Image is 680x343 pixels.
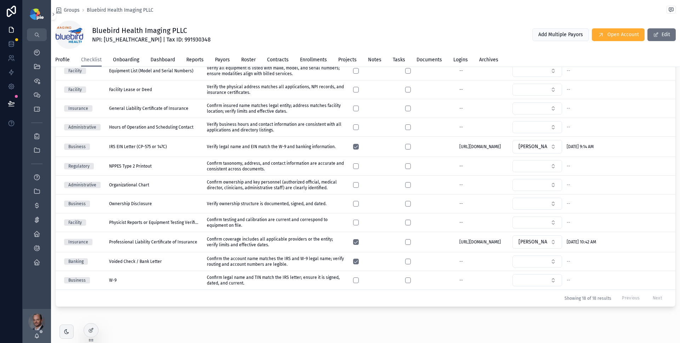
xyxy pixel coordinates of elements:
div: -- [459,182,463,188]
span: [PERSON_NAME] [518,238,548,246]
span: Confirm testing and calibration are current and correspond to equipment on file. [207,217,344,228]
span: IRS EIN Letter (CP-575 or 147C) [109,144,167,150]
img: App logo [30,9,44,20]
a: Checklist [81,54,102,67]
span: Payors [215,56,230,63]
a: Reports [186,54,204,68]
span: [DATE] 9:14 AM [567,144,594,150]
div: -- [459,87,463,92]
div: Business [68,144,86,150]
span: Voided Check / Bank Letter [109,259,162,264]
a: Payors [215,54,230,68]
button: Select Button [512,102,562,114]
span: Facility Lease or Deed [109,87,152,92]
button: Add Multiple Payors [532,28,589,41]
span: Profile [55,56,70,63]
span: Confirm legal name and TIN match the IRS letter; ensure it is signed, dated, and current. [207,275,344,286]
a: Contracts [267,54,289,68]
div: Administrative [68,182,96,188]
span: Checklist [81,56,102,63]
div: Business [68,201,86,207]
span: Bluebird Health Imaging PLLC [87,7,153,14]
span: Confirm ownership and key personnel (authorized official, medical director, clinicians, administr... [207,179,344,191]
button: Edit [647,28,676,41]
span: -- [567,106,570,111]
span: Open Account [607,31,639,38]
span: Ownership Disclosure [109,201,152,207]
span: [URL][DOMAIN_NAME] [459,239,501,245]
button: Select Button [512,160,562,172]
span: [URL][DOMAIN_NAME] [459,144,501,150]
a: Groups [55,7,80,14]
span: Dashboard [151,56,175,63]
div: -- [459,277,463,283]
div: Administrative [68,124,96,130]
div: Facility [68,86,82,93]
span: Verify business hours and contact information are consistent with all applications and directory ... [207,122,344,133]
span: NPI: [US_HEALTHCARE_NPI] | Tax ID: 991930348 [92,35,211,44]
span: -- [567,124,570,130]
span: NPPES Type 2 Printout [109,163,152,169]
span: [DATE] 10:42 AM [567,239,596,245]
span: Notes [368,56,381,63]
a: Notes [368,54,381,68]
button: Select Button [512,255,562,268]
a: Roster [241,54,256,68]
div: Insurance [68,239,88,245]
a: Dashboard [151,54,175,68]
span: Tasks [393,56,405,63]
span: Verify legal name and EIN match the W-9 and banking information. [207,144,336,150]
div: Facility [68,219,82,226]
span: Professional Liability Certificate of Insurance [109,239,197,245]
a: Tasks [393,54,405,68]
div: -- [459,220,463,225]
span: Physicist Reports or Equipment Testing Verification [109,220,198,225]
span: Organizational Chart [109,182,149,188]
button: Select Button [512,198,562,210]
div: Business [68,277,86,283]
div: -- [459,68,463,74]
a: Projects [338,54,357,68]
h1: Bluebird Health Imaging PLLC [92,26,211,35]
button: Select Button [512,121,562,133]
span: -- [567,259,570,264]
span: Confirm insured name matches legal entity; address matches facility location; verify limits and e... [207,103,344,114]
span: -- [567,182,570,188]
span: Archives [479,56,498,63]
div: -- [459,124,463,130]
span: Verify the physical address matches all applications, NPI records, and insurance certificates. [207,84,344,95]
span: Reports [186,56,204,63]
div: -- [459,106,463,111]
span: Documents [416,56,442,63]
span: Projects [338,56,357,63]
button: Select Button [512,217,562,229]
div: Facility [68,68,82,74]
span: -- [567,68,570,74]
span: W-9 [109,277,117,283]
span: Showing 18 of 18 results [565,296,611,301]
span: Contracts [267,56,289,63]
span: Confirm the account name matches the IRS and W-9 legal name; verify routing and account numbers a... [207,256,344,267]
button: Select Button [512,179,562,191]
a: Onboarding [113,54,139,68]
a: Documents [416,54,442,68]
button: Select Button [512,65,562,77]
button: Select Button [512,84,562,96]
span: Enrollments [300,56,327,63]
div: scrollable content [23,41,51,278]
span: -- [567,87,570,92]
span: Groups [64,7,80,14]
a: Enrollments [300,54,327,68]
a: Profile [55,54,70,68]
span: Verify all equipment is listed with make, model, and serial numbers; ensure modalities align with... [207,65,344,77]
span: [PERSON_NAME] [518,143,548,150]
span: Confirm taxonomy, address, and contact information are accurate and consistent across documents. [207,161,344,172]
span: -- [567,201,570,207]
div: Banking [68,258,84,265]
span: -- [567,277,570,283]
span: Verify ownership structure is documented, signed, and dated. [207,201,327,207]
span: Confirm coverage includes all applicable providers or the entity; verify limits and effective dates. [207,236,344,248]
a: Archives [479,54,498,68]
span: Hours of Operation and Scheduling Contact [109,124,193,130]
span: Logins [453,56,468,63]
